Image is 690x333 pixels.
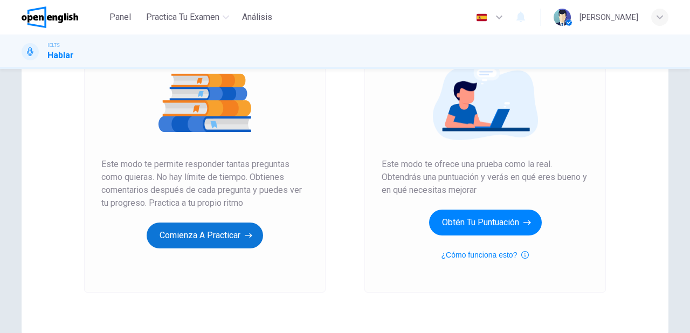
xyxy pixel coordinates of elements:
[109,11,131,24] span: Panel
[382,158,589,197] span: Este modo te ofrece una prueba como la real. Obtendrás una puntuación y verás en qué eres bueno y...
[22,6,103,28] a: OpenEnglish logo
[47,49,74,62] h1: Hablar
[22,6,78,28] img: OpenEnglish logo
[238,8,277,27] button: Análisis
[147,223,263,248] button: Comienza a practicar
[429,210,542,235] button: Obtén tu puntuación
[579,11,638,24] div: [PERSON_NAME]
[146,11,219,24] span: Practica tu examen
[554,9,571,26] img: Profile picture
[101,158,308,210] span: Este modo te permite responder tantas preguntas como quieras. No hay límite de tiempo. Obtienes c...
[475,13,488,22] img: es
[47,41,60,49] span: IELTS
[103,8,137,27] button: Panel
[142,8,233,27] button: Practica tu examen
[242,11,272,24] span: Análisis
[441,248,529,261] button: ¿Cómo funciona esto?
